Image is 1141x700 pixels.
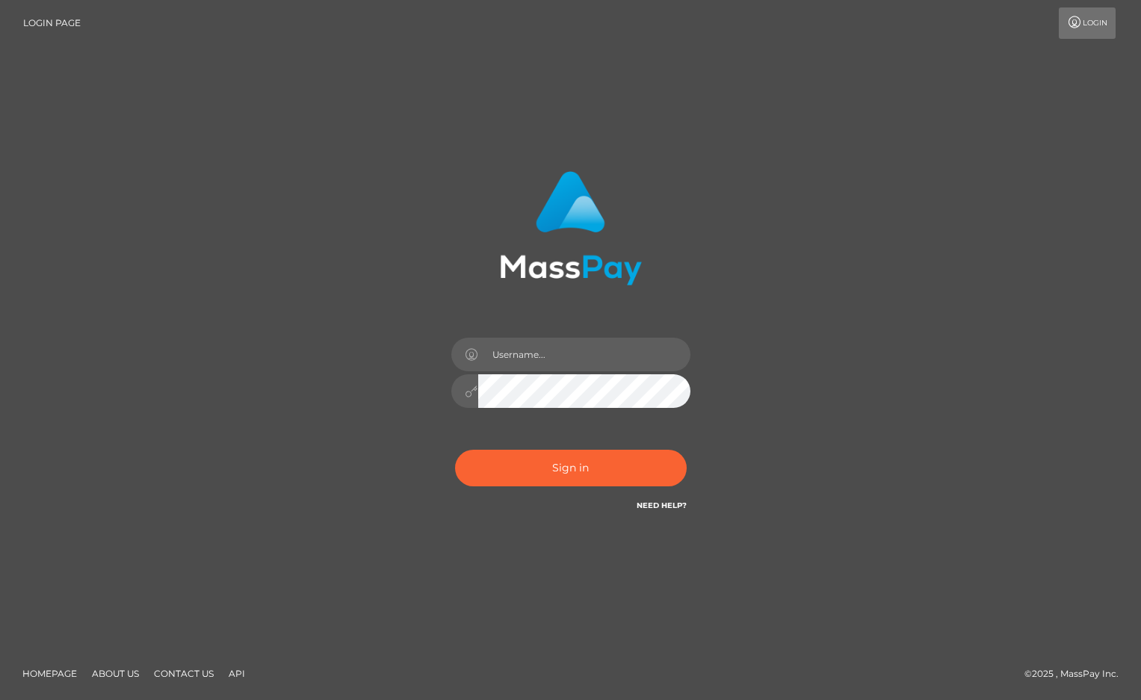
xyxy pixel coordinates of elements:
a: Need Help? [637,501,687,510]
a: Homepage [16,662,83,685]
div: © 2025 , MassPay Inc. [1024,666,1130,682]
a: About Us [86,662,145,685]
a: Login [1059,7,1116,39]
a: API [223,662,251,685]
img: MassPay Login [500,171,642,285]
input: Username... [478,338,690,371]
a: Login Page [23,7,81,39]
button: Sign in [455,450,687,486]
a: Contact Us [148,662,220,685]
